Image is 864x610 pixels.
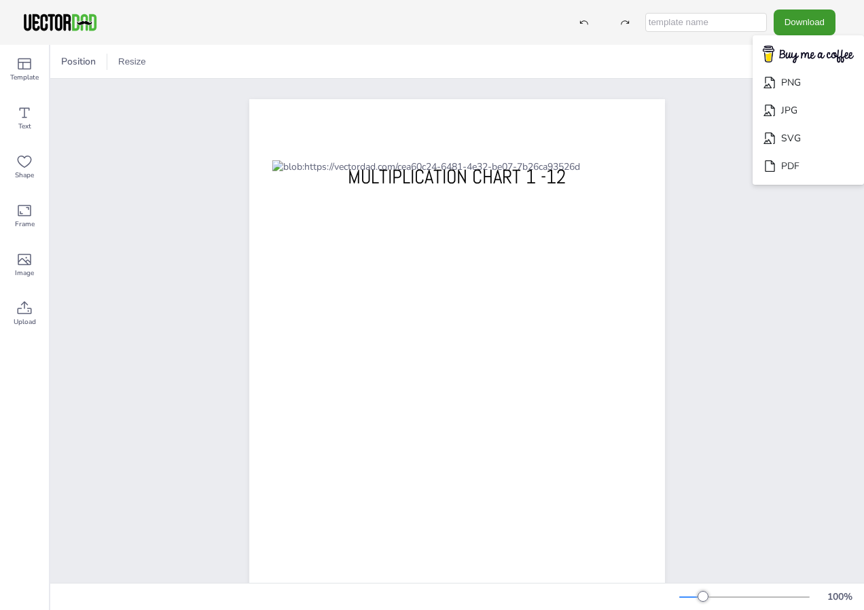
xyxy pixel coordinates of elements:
input: template name [645,13,767,32]
span: Template [10,72,39,83]
button: Resize [113,51,151,73]
ul: Download [753,35,864,185]
span: Frame [15,219,35,230]
span: Upload [14,317,36,327]
li: JPG [753,96,864,124]
li: PNG [753,69,864,96]
button: Download [774,10,835,35]
span: MULTIPLICATION CHART 1 -12 [348,164,566,190]
div: 100 % [823,590,856,603]
li: PDF [753,152,864,180]
li: SVG [753,124,864,152]
img: VectorDad-1.png [22,12,98,33]
span: Position [58,55,98,68]
img: buymecoffee.png [754,41,863,68]
span: Image [15,268,34,279]
span: Text [18,121,31,132]
span: Shape [15,170,34,181]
